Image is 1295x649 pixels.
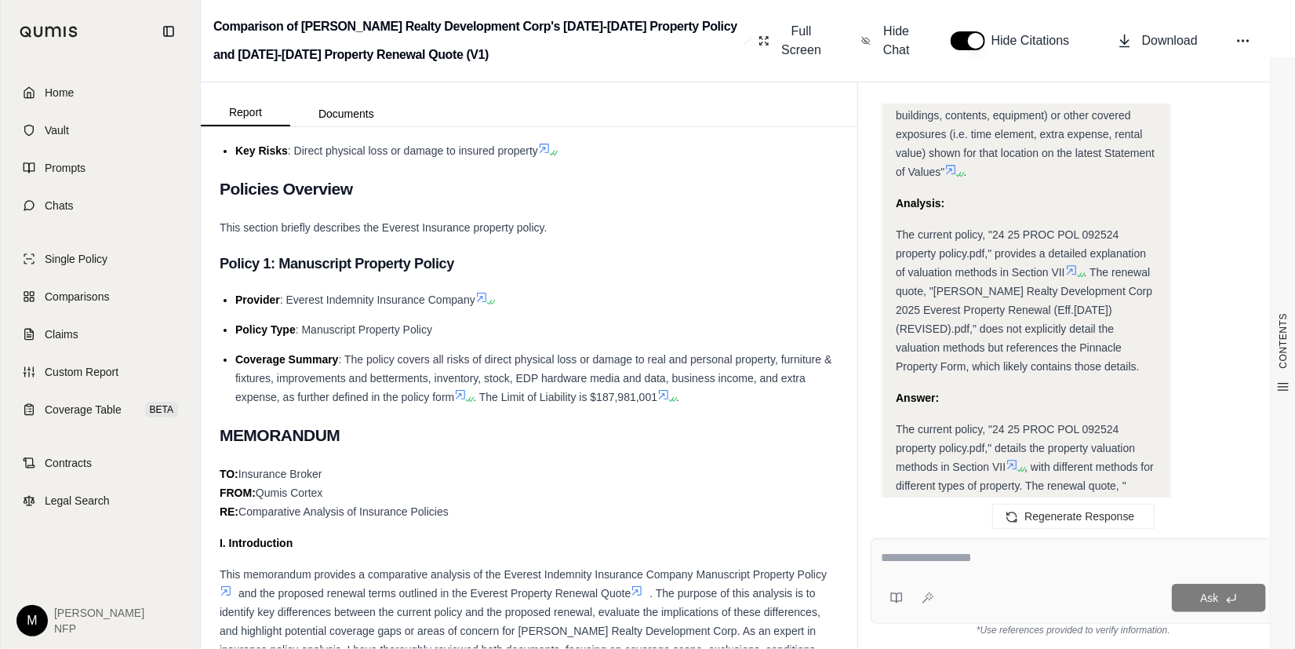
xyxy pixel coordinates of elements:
button: Report [201,100,290,126]
h3: Policy 1: Manuscript Property Policy [220,250,838,278]
a: Contracts [10,446,191,480]
button: Documents [290,101,402,126]
span: Download [1142,31,1198,50]
span: , with different methods for different types of property. The renewal quote, "[PERSON_NAME] Realt... [896,461,1154,567]
span: Custom Report [45,364,118,380]
span: Qumis Cortex [256,487,323,499]
span: : Everest Indemnity Insurance Company [280,294,475,306]
button: Download [1111,25,1204,57]
a: Home [10,75,191,110]
img: Qumis Logo [20,26,78,38]
span: . [676,391,679,403]
span: BETA [145,402,178,417]
span: Claims [45,326,78,342]
span: : Manuscript Property Policy [296,323,432,336]
span: Key Risks [235,144,288,157]
span: Provider [235,294,280,306]
span: Home [45,85,74,100]
span: CONTENTS [1277,313,1290,369]
span: Legal Search [45,493,110,509]
span: This memorandum provides a comparative analysis of the Everest Indemnity Insurance Company Manusc... [220,568,827,581]
h2: Comparison of [PERSON_NAME] Realty Development Corp's [DATE]-[DATE] Property Policy and [DATE]-[D... [213,13,738,69]
a: Chats [10,188,191,223]
span: Hide Chat [880,22,913,60]
span: : The policy covers all risks of direct physical loss or damage to real and personal property, fu... [235,353,832,403]
span: This section briefly describes the Everest Insurance property policy. [220,221,547,234]
span: [PERSON_NAME] [54,605,144,621]
span: NFP [54,621,144,636]
strong: FROM: [220,487,256,499]
strong: Analysis: [896,197,944,210]
span: The current policy, "24 25 PROC POL 092524 property policy.pdf," provides a detailed explanation ... [896,228,1146,279]
span: and the proposed renewal terms outlined in the Everest Property Renewal Quote [238,587,631,600]
span: . [963,166,966,178]
a: Custom Report [10,355,191,389]
span: Policy Type [235,323,296,336]
span: Comparative Analysis of Insurance Policies [238,505,449,518]
a: Coverage TableBETA [10,392,191,427]
span: Regenerate Response [1024,510,1134,523]
button: Hide Chat [855,16,919,66]
span: Prompts [45,160,85,176]
span: Vault [45,122,69,138]
button: Ask [1172,584,1266,612]
span: The current policy, "24 25 PROC POL 092524 property policy.pdf," details the property valuation m... [896,423,1135,473]
button: Collapse sidebar [156,19,181,44]
div: M [16,605,48,636]
a: Comparisons [10,279,191,314]
strong: TO: [220,468,238,480]
a: Vault [10,113,191,148]
a: Prompts [10,151,191,185]
span: Comparisons [45,289,109,304]
span: . The renewal quote, "[PERSON_NAME] Realty Development Corp 2025 Everest Property Renewal (Eff.[D... [896,266,1152,373]
span: Hide Citations [991,31,1079,50]
a: Single Policy [10,242,191,276]
span: Ask [1200,592,1218,604]
span: : Direct physical loss or damage to insured property [288,144,538,157]
span: Coverage Summary [235,353,339,366]
a: Legal Search [10,483,191,518]
h2: MEMORANDUM [220,419,838,452]
strong: RE: [220,505,238,518]
span: Single Policy [45,251,107,267]
strong: Answer: [896,392,939,404]
button: Full Screen [752,16,830,66]
span: Insurance Broker [238,468,322,480]
a: Claims [10,317,191,352]
span: . The Limit of Liability is $187,981,001 [473,391,657,403]
span: , which presumably contains the valuation conditions. Also, Section II. 2. b. states "With respec... [896,15,1155,178]
span: Coverage Table [45,402,122,417]
h2: Policies Overview [220,173,838,206]
span: Full Screen [779,22,824,60]
span: Chats [45,198,74,213]
div: *Use references provided to verify information. [871,624,1276,636]
strong: I. Introduction [220,537,293,549]
button: Regenerate Response [992,504,1154,529]
span: Contracts [45,455,92,471]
